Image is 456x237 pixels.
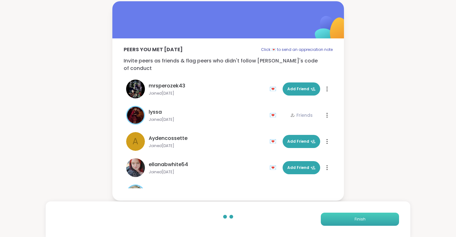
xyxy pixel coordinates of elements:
img: mrsperozek43 [126,80,145,98]
span: A [132,135,138,148]
img: ellanabwhite54 [126,158,145,177]
button: Add Friend [283,82,320,96]
p: Invite peers as friends & flag peers who didn't follow [PERSON_NAME]'s code of conduct [124,57,333,72]
img: lyssa [127,107,144,124]
div: 💌 [269,110,279,120]
div: 💌 [269,84,279,94]
img: Amie89 [127,185,144,202]
span: lyssa [149,108,162,116]
span: Amie89 [149,187,168,195]
span: Joined [DATE] [149,170,266,175]
div: 💌 [269,136,279,146]
button: Add Friend [283,135,320,148]
div: Friends [290,112,313,118]
span: mrsperozek43 [149,82,185,90]
span: Add Friend [287,139,315,144]
p: Click 💌 to send an appreciation note [261,46,333,53]
div: 💌 [269,163,279,173]
span: Finish [355,216,366,222]
span: Joined [DATE] [149,143,266,148]
span: ellanabwhite54 [149,161,188,168]
button: Finish [321,213,399,226]
span: Add Friend [287,86,315,92]
span: Add Friend [287,165,315,170]
span: Aydencossette [149,135,187,142]
p: Peers you met [DATE] [124,46,183,53]
button: Add Friend [283,161,320,174]
span: Joined [DATE] [149,117,266,122]
span: Joined [DATE] [149,91,266,96]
